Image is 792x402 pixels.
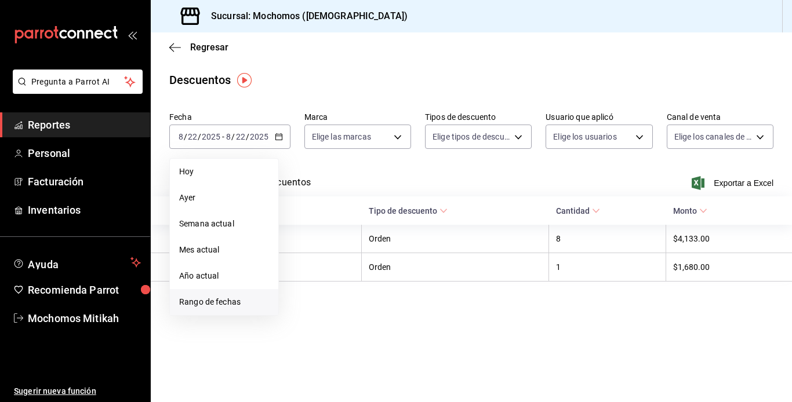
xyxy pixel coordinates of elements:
[694,176,773,190] button: Exportar a Excel
[179,192,269,204] span: Ayer
[674,131,752,142] span: Elige los canales de venta
[28,255,126,269] span: Ayuda
[28,145,141,161] span: Personal
[28,174,141,189] span: Facturación
[549,253,666,282] th: 1
[190,42,228,53] span: Regresar
[553,131,616,142] span: Elige los usuarios
[28,202,141,218] span: Inventarios
[28,282,141,298] span: Recomienda Parrot
[179,244,269,256] span: Mes actual
[187,132,198,141] input: --
[433,131,510,142] span: Elige tipos de descuento
[222,132,224,141] span: -
[198,132,201,141] span: /
[184,132,187,141] span: /
[179,270,269,282] span: Año actual
[179,296,269,308] span: Rango de fechas
[369,206,448,215] span: Tipo de descuento
[169,113,290,121] label: Fecha
[179,218,269,230] span: Semana actual
[312,131,371,142] span: Elige las marcas
[178,132,184,141] input: --
[179,166,269,178] span: Hoy
[546,113,652,121] label: Usuario que aplicó
[28,310,141,326] span: Mochomos Mitikah
[237,73,252,87] img: Tooltip marker
[304,113,411,121] label: Marca
[249,132,269,141] input: ----
[151,225,362,253] th: [PERSON_NAME]
[226,132,231,141] input: --
[666,225,792,253] th: $4,133.00
[362,225,549,253] th: Orden
[667,113,773,121] label: Canal de venta
[425,113,532,121] label: Tipos de descuento
[14,385,141,397] span: Sugerir nueva función
[28,117,141,133] span: Reportes
[169,42,228,53] button: Regresar
[8,84,143,96] a: Pregunta a Parrot AI
[13,70,143,94] button: Pregunta a Parrot AI
[202,9,408,23] h3: Sucursal: Mochomos ([DEMOGRAPHIC_DATA])
[128,30,137,39] button: open_drawer_menu
[666,253,792,282] th: $1,680.00
[201,132,221,141] input: ----
[31,76,125,88] span: Pregunta a Parrot AI
[549,225,666,253] th: 8
[235,132,246,141] input: --
[246,132,249,141] span: /
[151,253,362,282] th: [PERSON_NAME]
[556,206,600,215] span: Cantidad
[673,206,707,215] span: Monto
[362,253,549,282] th: Orden
[231,132,235,141] span: /
[169,71,231,89] div: Descuentos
